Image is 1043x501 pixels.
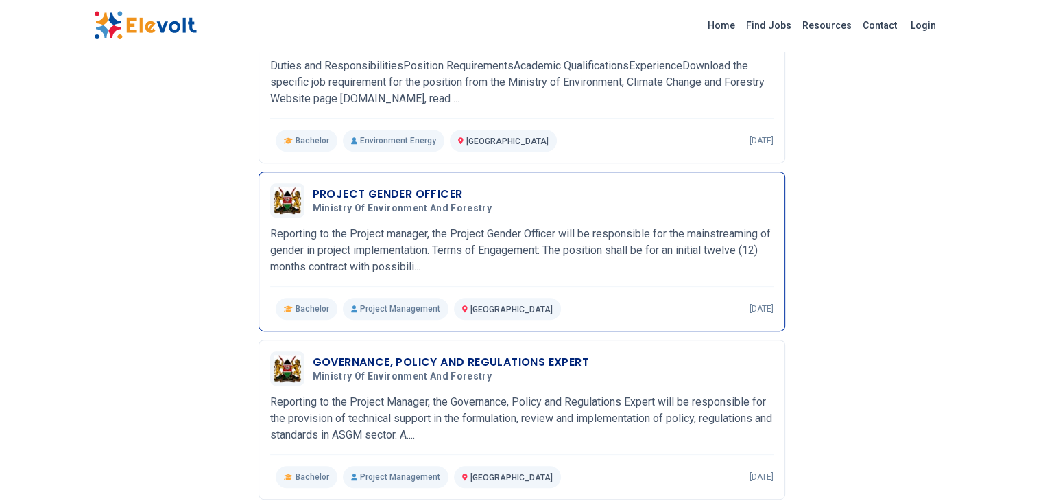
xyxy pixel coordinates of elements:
[470,473,553,482] span: [GEOGRAPHIC_DATA]
[313,186,498,202] h3: PROJECT GENDER OFFICER
[343,130,444,152] p: Environment Energy
[296,135,329,146] span: Bachelor
[313,202,492,215] span: Ministry of Environment and Forestry
[313,354,589,371] h3: GOVERNANCE, POLICY AND REGULATIONS EXPERT
[274,187,301,214] img: Ministry of Environment and Forestry
[274,355,301,382] img: Ministry of Environment and Forestry
[94,11,197,40] img: Elevolt
[270,15,774,152] a: Ministry of Environment and ForestrySenior Carbon Trading AnalystMinistry of Environment and Fore...
[750,471,774,482] p: [DATE]
[270,58,774,107] p: Duties and ResponsibilitiesPosition RequirementsAcademic QualificationsExperienceDownload the spe...
[741,14,797,36] a: Find Jobs
[270,394,774,443] p: Reporting to the Project Manager, the Governance, Policy and Regulations Expert will be responsib...
[296,303,329,314] span: Bachelor
[857,14,902,36] a: Contact
[270,226,774,275] p: Reporting to the Project manager, the Project Gender Officer will be responsible for the mainstre...
[466,137,549,146] span: [GEOGRAPHIC_DATA]
[750,303,774,314] p: [DATE]
[702,14,741,36] a: Home
[974,435,1043,501] iframe: Chat Widget
[343,466,448,488] p: Project Management
[270,183,774,320] a: Ministry of Environment and ForestryPROJECT GENDER OFFICERMinistry of Environment and ForestryRep...
[797,14,857,36] a: Resources
[296,471,329,482] span: Bachelor
[750,135,774,146] p: [DATE]
[270,351,774,488] a: Ministry of Environment and ForestryGOVERNANCE, POLICY AND REGULATIONS EXPERTMinistry of Environm...
[470,305,553,314] span: [GEOGRAPHIC_DATA]
[313,371,492,383] span: Ministry of Environment and Forestry
[343,298,448,320] p: Project Management
[902,12,944,39] a: Login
